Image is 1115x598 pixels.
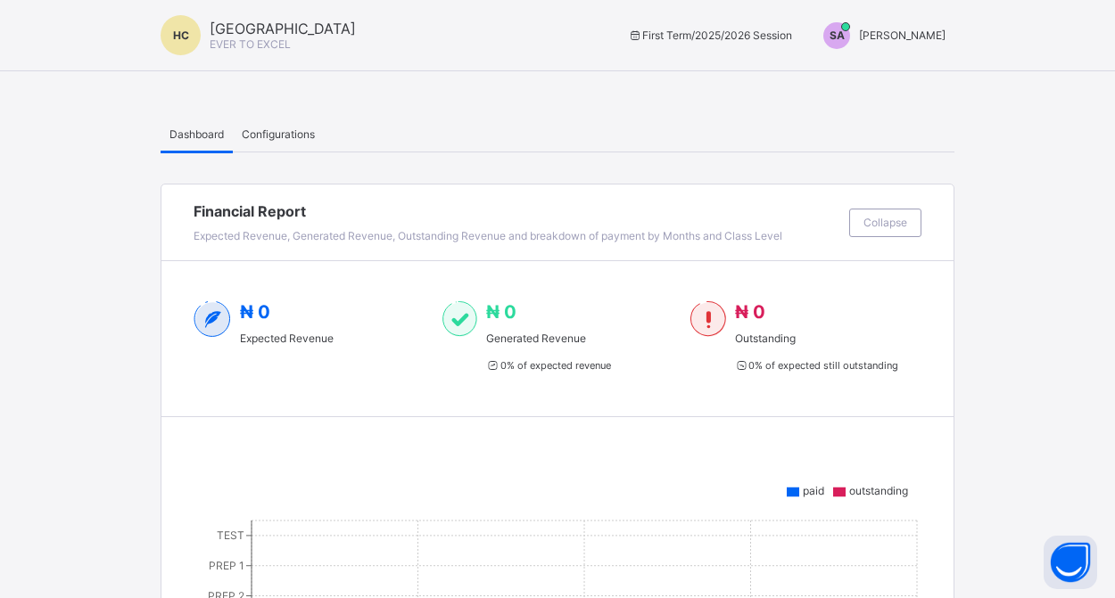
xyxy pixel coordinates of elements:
[735,301,765,323] span: ₦ 0
[210,37,291,51] span: EVER TO EXCEL
[173,29,189,42] span: HC
[242,127,315,141] span: Configurations
[486,332,610,345] span: Generated Revenue
[863,216,907,229] span: Collapse
[735,332,898,345] span: Outstanding
[830,29,845,42] span: SA
[194,202,840,220] span: Financial Report
[1044,536,1097,589] button: Open asap
[859,29,946,42] span: [PERSON_NAME]
[735,359,898,372] span: 0 % of expected still outstanding
[803,484,824,497] span: paid
[690,301,725,337] img: outstanding-1.146d663e52f09953f639664a84e30106.svg
[849,484,908,497] span: outstanding
[194,229,782,242] span: Expected Revenue, Generated Revenue, Outstanding Revenue and breakdown of payment by Months and C...
[169,127,224,141] span: Dashboard
[486,301,516,323] span: ₦ 0
[442,301,477,337] img: paid-1.3eb1404cbcb1d3b736510a26bbfa3ccb.svg
[210,20,356,37] span: [GEOGRAPHIC_DATA]
[627,29,792,42] span: session/term information
[240,301,270,323] span: ₦ 0
[194,301,231,337] img: expected-2.4343d3e9d0c965b919479240f3db56ac.svg
[486,359,610,372] span: 0 % of expected revenue
[217,528,244,542] tspan: TEST
[209,559,244,572] tspan: PREP 1
[240,332,334,345] span: Expected Revenue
